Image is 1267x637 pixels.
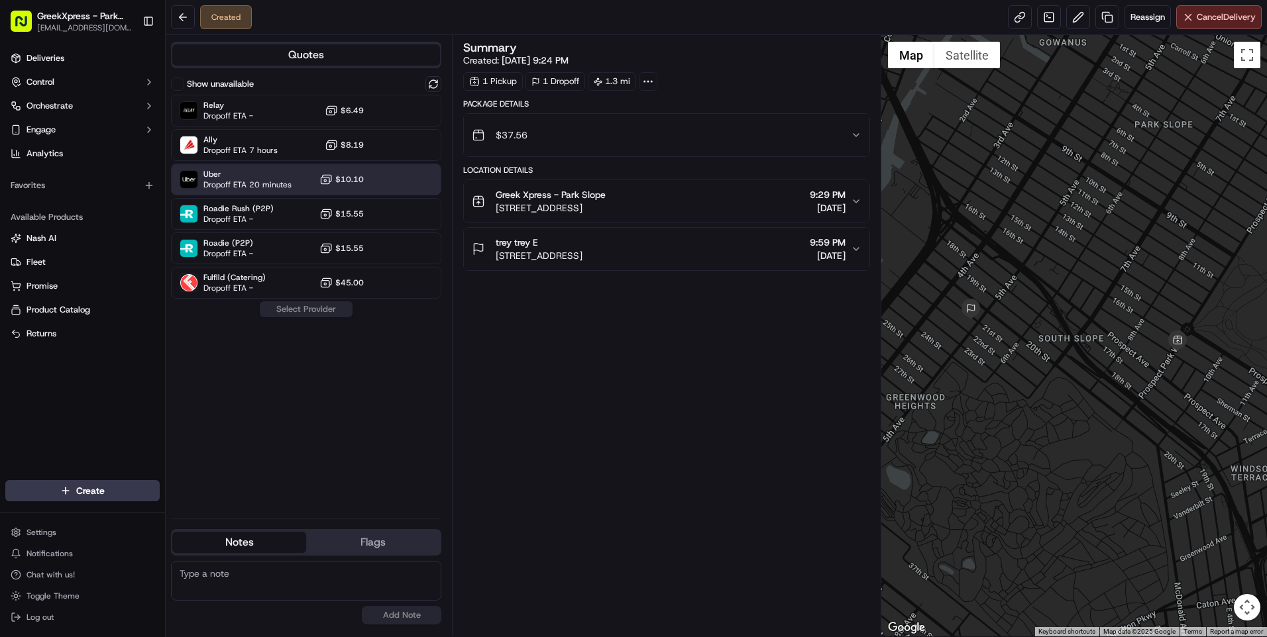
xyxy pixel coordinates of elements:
[335,174,364,185] span: $10.10
[203,111,253,121] span: Dropoff ETA -
[1038,627,1095,636] button: Keyboard shortcuts
[588,72,636,91] div: 1.3 mi
[205,170,241,185] button: See all
[1234,594,1260,620] button: Map camera controls
[76,484,105,497] span: Create
[117,205,144,216] span: [DATE]
[180,205,197,222] img: Roadie Rush (P2P)
[5,565,160,584] button: Chat with us!
[13,193,34,214] img: Brigitte Vinadas
[112,262,123,272] div: 💻
[11,256,154,268] a: Fleet
[27,569,75,580] span: Chat with us!
[319,276,364,289] button: $45.00
[335,277,364,288] span: $45.00
[172,44,440,66] button: Quotes
[203,134,278,145] span: Ally
[463,54,569,67] span: Created:
[13,172,89,183] div: Past conversations
[203,169,292,179] span: Uber
[5,228,160,249] button: Nash AI
[203,214,274,224] span: Dropoff ETA -
[203,248,253,259] span: Dropoff ETA -
[34,85,239,99] input: Got a question? Start typing here...
[1130,11,1165,23] span: Reassign
[325,138,364,152] button: $8.19
[464,114,869,156] button: $37.56
[28,126,52,150] img: 8016278978528_b943e370aa5ada12b00a_72.png
[187,78,254,90] label: Show unavailable
[27,148,63,160] span: Analytics
[203,272,266,283] span: Fulflld (Catering)
[464,180,869,222] button: Greek Xpress - Park Slope[STREET_ADDRESS]9:29 PM[DATE]
[496,236,538,249] span: trey trey E
[180,136,197,154] img: Ally
[180,102,197,119] img: Relay
[306,532,440,553] button: Flags
[203,238,253,248] span: Roadie (P2P)
[319,207,364,220] button: $15.55
[496,201,606,215] span: [STREET_ADDRESS]
[5,480,160,501] button: Create
[37,9,132,23] button: GreekXpress - Park Slope
[27,328,56,340] span: Returns
[27,280,58,292] span: Promise
[463,99,870,109] div: Package Details
[13,126,37,150] img: 1736555255976-a54dd68f-1ca7-489b-9aae-adbdc363a1c4
[810,236,846,249] span: 9:59 PM
[5,544,160,563] button: Notifications
[319,242,364,255] button: $15.55
[5,207,160,228] div: Available Products
[27,612,54,622] span: Log out
[27,206,37,217] img: 1736555255976-a54dd68f-1ca7-489b-9aae-adbdc363a1c4
[13,13,40,40] img: Nash
[27,260,101,273] span: Knowledge Base
[463,165,870,175] div: Location Details
[502,54,569,66] span: [DATE] 9:24 PM
[319,173,364,186] button: $10.10
[5,48,160,69] a: Deliveries
[335,243,364,254] span: $15.55
[203,145,278,156] span: Dropoff ETA 7 hours
[8,255,107,279] a: 📗Knowledge Base
[27,527,56,538] span: Settings
[463,72,523,91] div: 1 Pickup
[11,304,154,316] a: Product Catalog
[27,100,73,112] span: Orchestrate
[5,323,160,344] button: Returns
[27,256,46,268] span: Fleet
[11,280,154,292] a: Promise
[1125,5,1171,29] button: Reassign
[5,299,160,320] button: Product Catalog
[60,140,182,150] div: We're available if you need us!
[13,53,241,74] p: Welcome 👋
[37,23,132,33] button: [EMAIL_ADDRESS][DOMAIN_NAME]
[463,42,517,54] h3: Summary
[5,119,160,140] button: Engage
[888,42,934,68] button: Show street map
[525,72,585,91] div: 1 Dropoff
[107,255,218,279] a: 💻API Documentation
[203,179,292,190] span: Dropoff ETA 20 minutes
[496,249,582,262] span: [STREET_ADDRESS]
[5,587,160,605] button: Toggle Theme
[110,205,115,216] span: •
[885,619,928,636] img: Google
[1184,628,1202,635] a: Terms (opens in new tab)
[27,591,80,601] span: Toggle Theme
[1210,628,1263,635] a: Report a map error
[341,140,364,150] span: $8.19
[180,171,197,188] img: Uber
[5,523,160,542] button: Settings
[11,232,154,244] a: Nash AI
[5,5,137,37] button: GreekXpress - Park Slope[EMAIL_ADDRESS][DOMAIN_NAME]
[93,292,160,303] a: Powered byPylon
[60,126,217,140] div: Start new chat
[810,249,846,262] span: [DATE]
[27,548,73,559] span: Notifications
[5,608,160,626] button: Log out
[203,283,266,293] span: Dropoff ETA -
[325,104,364,117] button: $6.49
